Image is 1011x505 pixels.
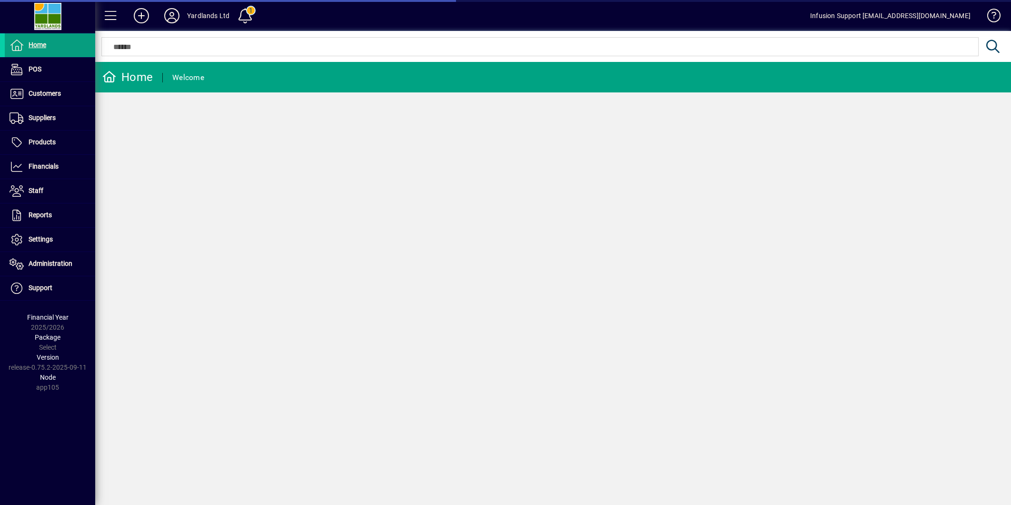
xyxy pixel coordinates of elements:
div: Home [102,70,153,85]
a: Products [5,131,95,154]
span: Home [29,41,46,49]
span: Package [35,333,60,341]
a: Settings [5,228,95,252]
a: Customers [5,82,95,106]
a: Reports [5,203,95,227]
span: Administration [29,260,72,267]
span: POS [29,65,41,73]
span: Suppliers [29,114,56,121]
a: Support [5,276,95,300]
a: Financials [5,155,95,179]
span: Financials [29,162,59,170]
span: Settings [29,235,53,243]
span: Version [37,353,59,361]
span: Customers [29,90,61,97]
a: POS [5,58,95,81]
span: Support [29,284,52,292]
span: Node [40,374,56,381]
div: Yardlands Ltd [187,8,229,23]
a: Knowledge Base [980,2,999,33]
span: Staff [29,187,43,194]
span: Products [29,138,56,146]
a: Suppliers [5,106,95,130]
div: Welcome [172,70,204,85]
span: Financial Year [27,313,69,321]
span: Reports [29,211,52,219]
a: Staff [5,179,95,203]
a: Administration [5,252,95,276]
button: Add [126,7,157,24]
button: Profile [157,7,187,24]
div: Infusion Support [EMAIL_ADDRESS][DOMAIN_NAME] [810,8,971,23]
